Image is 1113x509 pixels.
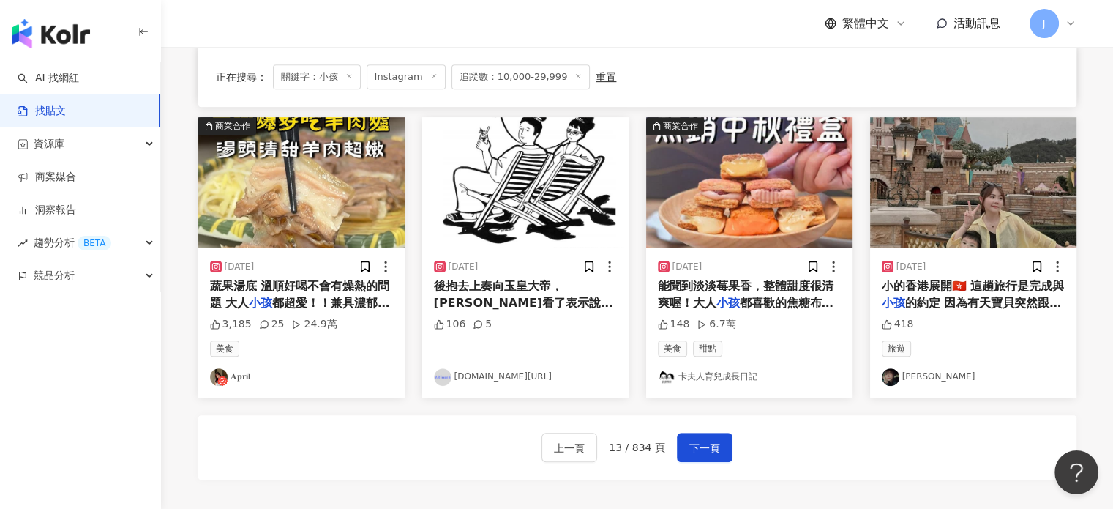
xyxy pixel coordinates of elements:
[609,442,665,453] span: 13 / 834 頁
[34,259,75,292] span: 競品分析
[249,296,272,310] mark: 小孩
[882,279,1065,293] span: 小的香港展開🇭🇰 這趟旅行是完成與
[18,203,76,218] a: 洞察報告
[78,236,111,250] div: BETA
[210,341,239,357] span: 美食
[554,439,585,457] span: 上一頁
[210,296,390,326] span: 都超愛！！兼具濃郁鮮甜 涮肉片可以選
[658,368,675,386] img: KOL Avatar
[658,279,833,309] span: 能聞到淡淡莓果香，整體甜度很清爽喔！大人
[882,317,914,332] div: 418
[225,261,255,273] div: [DATE]
[882,296,905,310] mark: 小孩
[953,16,1000,30] span: 活動訊息
[367,64,446,89] span: Instagram
[658,341,687,357] span: 美食
[18,104,66,119] a: 找貼文
[693,341,722,357] span: 甜點
[697,317,735,332] div: 6.7萬
[210,368,393,386] a: KOL Avatar𝐀𝐩𝐫𝐢𝐥
[18,71,79,86] a: searchAI 找網紅
[596,71,616,83] div: 重置
[689,439,720,457] span: 下一頁
[882,368,1065,386] a: KOL Avatar[PERSON_NAME]
[646,117,852,248] img: post-image
[663,119,698,133] div: 商業合作
[658,296,833,326] span: 都喜歡的焦糖布蕾🍮也吃得到喔 想
[658,317,690,332] div: 148
[646,117,852,248] button: 商業合作
[842,15,889,31] span: 繁體中文
[870,117,1076,248] img: post-image
[541,433,597,462] button: 上一頁
[198,117,405,248] button: 商業合作
[1042,15,1045,31] span: J
[18,170,76,185] a: 商案媒合
[210,368,228,386] img: KOL Avatar
[473,317,492,332] div: 5
[215,119,250,133] div: 商業合作
[716,296,740,310] mark: 小孩
[434,368,451,386] img: KOL Avatar
[34,127,64,160] span: 資源庫
[896,261,926,273] div: [DATE]
[882,341,911,357] span: 旅遊
[672,261,702,273] div: [DATE]
[434,317,466,332] div: 106
[18,238,28,248] span: rise
[291,317,337,332] div: 24.9萬
[449,261,479,273] div: [DATE]
[422,117,629,248] img: post-image
[273,64,361,89] span: 關鍵字：小孩
[677,433,732,462] button: 下一頁
[12,19,90,48] img: logo
[210,279,390,309] span: 蔬果湯底 溫順好喝不會有燥熱的問題 大人
[882,368,899,386] img: KOL Avatar
[1054,450,1098,494] iframe: Help Scout Beacon - Open
[198,117,405,248] img: post-image
[34,226,111,259] span: 趨勢分析
[658,368,841,386] a: KOL Avatar卡夫人育兒成長日記
[210,317,252,332] div: 3,185
[259,317,285,332] div: 25
[216,71,267,83] span: 正在搜尋 ：
[451,64,591,89] span: 追蹤數：10,000-29,999
[434,279,613,326] span: 後抱去上奏向玉皇大帝，[PERSON_NAME]看了表示說這個
[434,368,617,386] a: KOL Avatar[DOMAIN_NAME][URL]
[882,296,1062,326] span: 的約定 因為有天寶貝突然跟我說： 媽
